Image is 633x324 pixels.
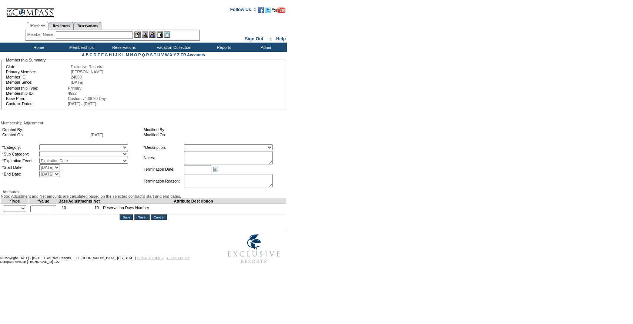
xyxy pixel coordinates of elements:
[144,144,183,150] td: *Description:
[1,190,286,194] div: Attributes
[113,53,114,57] a: I
[202,43,244,52] td: Reports
[59,43,102,52] td: Memberships
[6,101,67,106] td: Contract Dates:
[2,144,38,150] td: *Category:
[29,199,58,204] td: *Value
[244,43,287,52] td: Admin
[272,9,285,14] a: Subscribe to our YouTube Channel
[134,53,137,57] a: O
[6,75,70,79] td: Member ID:
[272,7,285,13] img: Subscribe to our YouTube Channel
[2,171,38,177] td: *End Date:
[101,53,104,57] a: F
[6,2,54,17] img: Compass Home
[5,58,46,62] legend: Membership Summary
[142,53,145,57] a: Q
[68,199,93,204] td: Adjustments
[134,31,141,38] img: b_edit.gif
[74,22,101,30] a: Reservations
[157,31,163,38] img: Reservations
[1,121,286,125] div: Membership Adjustment
[212,165,220,173] a: Open the calendar popup.
[6,70,70,74] td: Primary Member:
[68,101,96,106] span: [DATE] - [DATE]
[138,53,141,57] a: P
[6,91,67,96] td: Membership ID:
[1,194,286,198] div: Note: Adjustment and Net amounts are calculated based on the selected contract's start and end da...
[134,214,149,220] input: Reset
[174,53,176,57] a: Y
[165,53,169,57] a: W
[221,230,287,267] img: Exclusive Resorts
[101,204,286,214] td: Reservation Days Number
[146,53,149,57] a: R
[276,36,286,41] a: Help
[120,214,133,220] input: Save
[6,86,67,90] td: Membership Type:
[142,31,148,38] img: View
[86,53,88,57] a: B
[6,96,67,101] td: Base Plan:
[6,64,70,69] td: Club:
[2,127,90,132] td: Created By:
[149,31,155,38] img: Impersonate
[71,70,103,74] span: [PERSON_NAME]
[130,53,133,57] a: N
[144,127,282,132] td: Modified By:
[94,53,97,57] a: D
[97,53,100,57] a: E
[93,199,101,204] td: Net
[2,151,38,157] td: *Sub Category:
[144,133,282,137] td: Modified On:
[27,31,56,38] div: Member Name:
[157,53,160,57] a: U
[265,7,271,13] img: Follow us on Twitter
[91,133,103,137] span: [DATE]
[137,256,164,260] a: PRIVACY POLICY
[17,43,59,52] td: Home
[268,36,271,41] span: ::
[126,53,129,57] a: M
[230,6,257,15] td: Follow Us ::
[90,53,93,57] a: C
[181,53,205,57] a: ER Accounts
[258,7,264,13] img: Become our fan on Facebook
[105,53,108,57] a: G
[154,53,156,57] a: T
[2,133,90,137] td: Created On:
[58,199,68,204] td: Base
[82,53,84,57] a: A
[68,96,105,101] span: Custom v4.08 20 Day
[68,91,77,96] span: 4522
[144,174,183,188] td: Termination Reason:
[27,22,49,30] a: Members
[71,80,83,84] span: [DATE]
[58,204,68,214] td: 10
[71,64,102,69] span: Exclusive Resorts
[2,164,38,170] td: *Start Date:
[2,158,38,164] td: *Expiration Event:
[265,9,271,14] a: Follow us on Twitter
[144,151,183,164] td: Notes:
[122,53,124,57] a: L
[118,53,121,57] a: K
[144,43,202,52] td: Vacation Collection
[144,165,183,173] td: Termination Date:
[93,204,101,214] td: 10
[161,53,164,57] a: V
[101,199,286,204] td: Attribute Description
[150,53,153,57] a: S
[1,199,29,204] td: *Type
[49,22,74,30] a: Residences
[170,53,173,57] a: X
[109,53,112,57] a: H
[6,80,70,84] td: Member Since:
[177,53,180,57] a: Z
[245,36,263,41] a: Sign Out
[71,75,82,79] span: 24060
[68,86,81,90] span: Primary
[115,53,117,57] a: J
[151,214,167,220] input: Cancel
[102,43,144,52] td: Reservations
